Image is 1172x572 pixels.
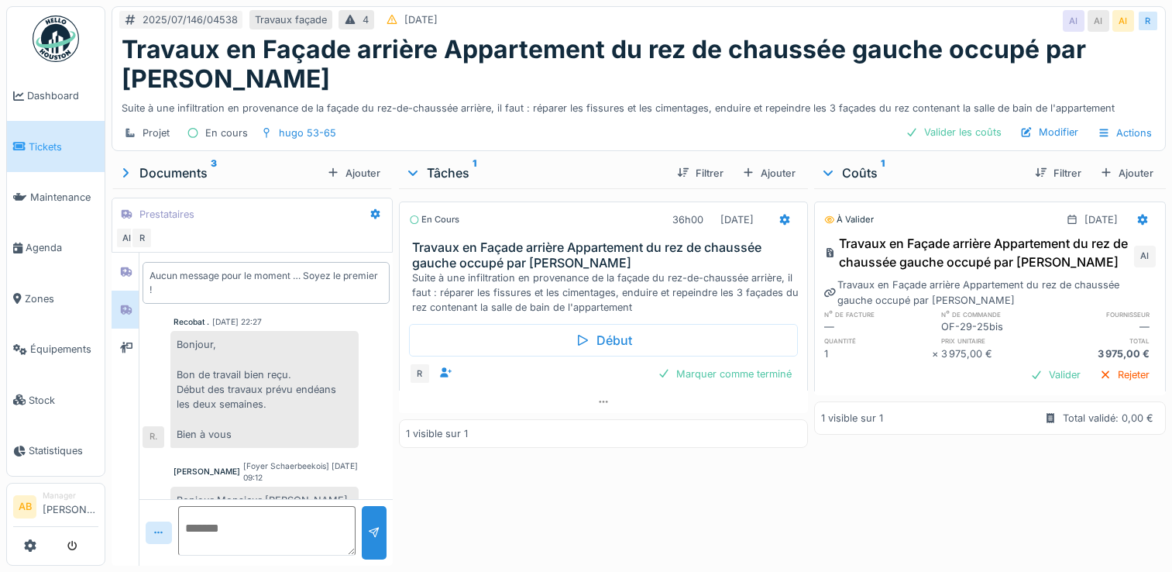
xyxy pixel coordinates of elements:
[720,212,754,227] div: [DATE]
[1094,163,1160,184] div: Ajouter
[1063,10,1084,32] div: AI
[43,490,98,523] li: [PERSON_NAME]
[1091,122,1159,144] div: Actions
[412,240,801,270] h3: Travaux en Façade arrière Appartement du rez de chaussée gauche occupé par [PERSON_NAME]
[150,269,383,297] div: Aucun message pour le moment … Soyez le premier !
[824,213,874,226] div: À valider
[820,164,1022,182] div: Coûts
[881,164,885,182] sup: 1
[1063,411,1153,426] div: Total validé: 0,00 €
[321,163,387,184] div: Ajouter
[7,324,105,374] a: Équipements
[131,227,153,249] div: R
[29,140,98,154] span: Tickets
[1024,364,1087,385] div: Valider
[363,12,369,27] div: 4
[404,12,438,27] div: [DATE]
[736,163,802,184] div: Ajouter
[941,319,1048,334] div: OF-29-25bis
[824,319,931,334] div: —
[1049,319,1156,334] div: —
[824,336,931,346] h6: quantité
[1029,163,1088,184] div: Filtrer
[941,309,1048,319] h6: n° de commande
[1112,10,1134,32] div: AI
[13,495,36,519] li: AB
[7,71,105,121] a: Dashboard
[899,122,1008,143] div: Valider les coûts
[651,364,798,384] div: Marquer comme terminé
[30,190,98,205] span: Maintenance
[1049,309,1156,319] h6: fournisseur
[1137,10,1159,32] div: R
[1088,10,1109,32] div: AI
[7,374,105,425] a: Stock
[932,346,942,361] div: ×
[406,426,468,441] div: 1 visible sur 1
[1134,246,1156,267] div: AI
[824,234,1131,271] div: Travaux en Façade arrière Appartement du rez de chaussée gauche occupé par [PERSON_NAME]
[7,426,105,476] a: Statistiques
[671,163,730,184] div: Filtrer
[7,172,105,222] a: Maintenance
[941,346,1048,361] div: 3 975,00 €
[941,336,1048,346] h6: prix unitaire
[13,490,98,527] a: AB Manager[PERSON_NAME]
[7,222,105,273] a: Agenda
[139,207,194,222] div: Prestataires
[824,346,931,361] div: 1
[205,126,248,140] div: En cours
[409,363,431,384] div: R
[1014,122,1084,143] div: Modifier
[29,443,98,458] span: Statistiques
[30,342,98,357] span: Équipements
[824,277,1156,307] div: Travaux en Façade arrière Appartement du rez de chaussée gauche occupé par [PERSON_NAME]
[118,164,321,182] div: Documents
[7,274,105,324] a: Zones
[212,316,262,328] div: [DATE] 22:27
[473,164,476,182] sup: 1
[170,331,359,447] div: Bonjour, Bon de travail bien reçu. Début des travaux prévu endéans les deux semaines. Bien à vous
[27,88,98,103] span: Dashboard
[143,126,170,140] div: Projet
[672,212,703,227] div: 36h00
[243,460,359,484] div: [Foyer Schaerbeekois] [DATE] 09:12
[821,411,883,426] div: 1 visible sur 1
[255,12,327,27] div: Travaux façade
[211,164,217,182] sup: 3
[405,164,665,182] div: Tâches
[1049,336,1156,346] h6: total
[122,95,1156,115] div: Suite à une infiltration en provenance de la façade du rez-de-chaussée arrière, il faut : réparer...
[26,240,98,255] span: Agenda
[25,291,98,306] span: Zones
[409,324,798,357] div: Début
[412,270,801,315] div: Suite à une infiltration en provenance de la façade du rez-de-chaussée arrière, il faut : réparer...
[1093,364,1156,385] div: Rejeter
[143,426,164,448] div: R.
[1084,212,1118,227] div: [DATE]
[174,316,209,328] div: Recobat .
[29,393,98,408] span: Stock
[7,121,105,171] a: Tickets
[824,309,931,319] h6: n° de facture
[279,126,336,140] div: hugo 53-65
[1049,346,1156,361] div: 3 975,00 €
[115,227,137,249] div: AI
[43,490,98,501] div: Manager
[122,35,1156,95] h1: Travaux en Façade arrière Appartement du rez de chaussée gauche occupé par [PERSON_NAME]
[33,16,79,62] img: Badge_color-CXgf-gQk.svg
[174,466,240,477] div: [PERSON_NAME]
[409,213,459,226] div: En cours
[143,12,238,27] div: 2025/07/146/04538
